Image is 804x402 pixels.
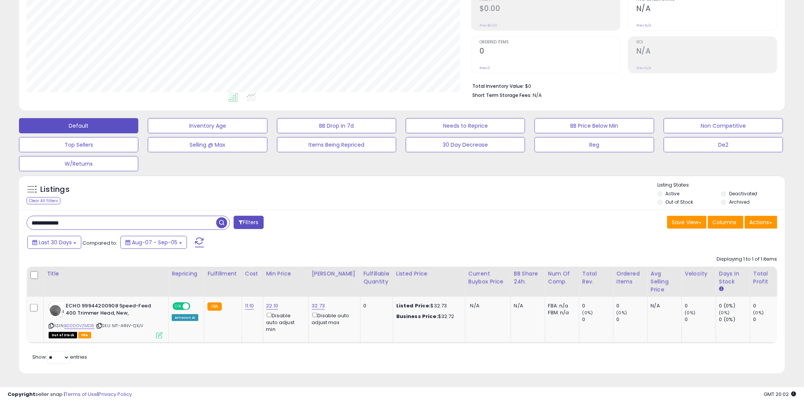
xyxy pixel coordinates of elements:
span: Last 30 Days [39,239,72,246]
button: Actions [745,216,777,229]
div: N/A [514,302,539,309]
b: ECHO 99944200908 Speed-Feed 400 Trimmer Head, New, [66,302,158,318]
b: Total Inventory Value: [472,83,524,89]
div: 0 [753,316,784,323]
a: 32.73 [312,302,325,310]
h5: Listings [40,184,70,195]
label: Archived [729,199,750,205]
div: 0 [685,302,716,309]
div: $32.72 [396,313,459,320]
button: De2 [664,137,783,152]
div: $32.73 [396,302,459,309]
strong: Copyright [8,391,35,398]
small: Prev: $0.00 [480,23,497,28]
div: Num of Comp. [548,270,576,286]
small: (0%) [753,310,764,316]
div: Ordered Items [617,270,644,286]
small: Prev: N/A [636,66,651,70]
div: Fulfillable Quantity [364,270,390,286]
div: Disable auto adjust max [312,311,355,326]
button: Filters [234,216,263,229]
span: Compared to: [82,239,117,247]
a: Privacy Policy [98,391,132,398]
div: Current Buybox Price [468,270,508,286]
div: Disable auto adjust min [266,311,303,333]
a: 22.10 [266,302,279,310]
h2: N/A [636,47,777,57]
label: Out of Stock [666,199,693,205]
div: seller snap | | [8,391,132,398]
button: Needs to Reprice [406,118,525,133]
img: 41fOoVumoHL._SL40_.jpg [49,302,64,318]
div: 0 [364,302,387,309]
span: ON [173,303,183,310]
button: Inventory Age [148,118,267,133]
button: 30 Day Decrease [406,137,525,152]
p: Listing States: [658,182,785,189]
span: Aug-07 - Sep-05 [132,239,177,246]
div: Listed Price [396,270,462,278]
div: FBM: n/a [548,309,573,316]
small: Prev: N/A [636,23,651,28]
span: | SKU: MT-44NV-QXJV [96,323,143,329]
span: Show: entries [32,353,87,361]
div: BB Share 24h. [514,270,542,286]
button: Top Sellers [19,137,138,152]
button: Default [19,118,138,133]
span: 2025-10-6 20:02 GMT [764,391,796,398]
span: Columns [713,218,737,226]
div: Cost [245,270,260,278]
div: 0 (0%) [719,302,750,309]
div: 0 [617,316,647,323]
b: Listed Price: [396,302,431,309]
div: N/A [651,302,676,309]
h2: N/A [636,4,777,14]
button: Columns [708,216,744,229]
label: Active [666,190,680,197]
button: Reg [535,137,654,152]
div: 0 [753,302,784,309]
div: FBA: n/a [548,302,573,309]
small: (0%) [582,310,593,316]
button: BB Drop in 7d [277,118,396,133]
span: All listings that are currently out of stock and unavailable for purchase on Amazon [49,332,77,339]
label: Deactivated [729,190,758,197]
button: BB Price Below Min [535,118,654,133]
div: 0 [617,302,647,309]
small: FBA [207,302,222,311]
span: ROI [636,40,777,44]
small: (0%) [719,310,730,316]
button: Last 30 Days [27,236,81,249]
button: Non Competitive [664,118,783,133]
a: 11.10 [245,302,254,310]
div: Min Price [266,270,305,278]
button: Aug-07 - Sep-05 [120,236,187,249]
div: Displaying 1 to 1 of 1 items [717,256,777,263]
div: Total Profit [753,270,781,286]
button: Items Being Repriced [277,137,396,152]
div: Repricing [172,270,201,278]
div: 0 [582,316,613,323]
button: Save View [667,216,707,229]
span: N/A [470,302,480,309]
div: 0 [582,302,613,309]
div: 0 (0%) [719,316,750,323]
div: Amazon AI [172,314,198,321]
li: $0 [472,81,772,90]
b: Short Term Storage Fees: [472,92,532,98]
h2: 0 [480,47,620,57]
small: (0%) [685,310,696,316]
b: Business Price: [396,313,438,320]
div: Days In Stock [719,270,747,286]
div: ASIN: [49,302,163,338]
small: (0%) [617,310,627,316]
button: W/Returns [19,156,138,171]
div: Avg Selling Price [651,270,679,294]
span: FBA [78,332,91,339]
div: [PERSON_NAME] [312,270,357,278]
small: Days In Stock. [719,286,724,293]
div: 0 [685,316,716,323]
div: Total Rev. [582,270,610,286]
span: OFF [189,303,201,310]
button: Selling @ Max [148,137,267,152]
